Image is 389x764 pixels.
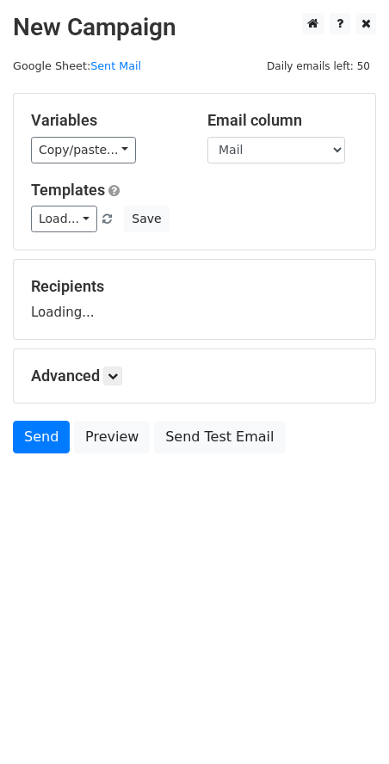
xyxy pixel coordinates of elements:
a: Send Test Email [154,421,285,453]
a: Sent Mail [90,59,141,72]
a: Daily emails left: 50 [261,59,376,72]
a: Copy/paste... [31,137,136,163]
a: Load... [31,206,97,232]
h2: New Campaign [13,13,376,42]
a: Send [13,421,70,453]
span: Daily emails left: 50 [261,57,376,76]
h5: Email column [207,111,358,130]
h5: Recipients [31,277,358,296]
button: Save [124,206,169,232]
h5: Variables [31,111,182,130]
a: Preview [74,421,150,453]
h5: Advanced [31,367,358,385]
div: Loading... [31,277,358,322]
small: Google Sheet: [13,59,141,72]
a: Templates [31,181,105,199]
